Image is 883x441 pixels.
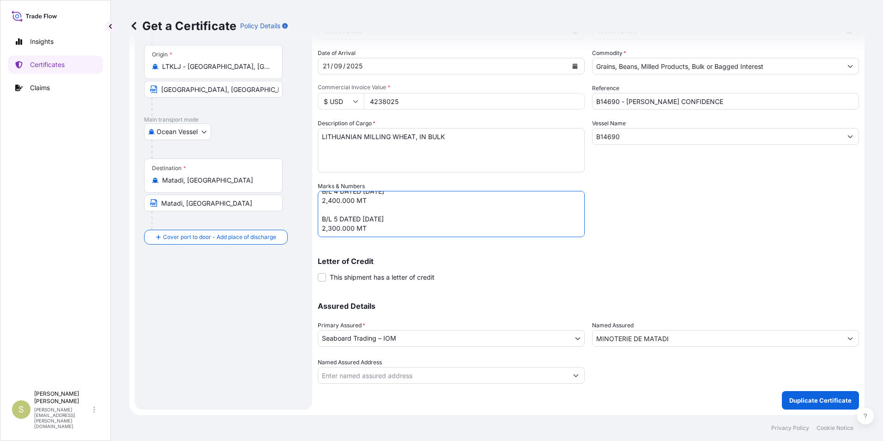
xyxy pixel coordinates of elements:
[364,93,585,110] input: Enter amount
[34,390,91,405] p: [PERSON_NAME] [PERSON_NAME]
[144,230,288,245] button: Cover port to door - Add place of discharge
[322,61,331,72] div: day,
[318,257,859,265] p: Letter of Credit
[152,51,172,58] div: Origin
[842,330,859,347] button: Show suggestions
[333,61,343,72] div: month,
[18,405,24,414] span: S
[782,391,859,410] button: Duplicate Certificate
[318,191,585,237] textarea: B/L 04 DATED [DATE] 6,000.000 MT B/L 05 DATED [DATE] 950.000 MT B/L 06 DATED [DATE] 950.000 MT
[592,49,626,58] label: Commodity
[318,49,356,58] span: Date of Arrival
[322,334,396,343] span: Seaboard Trading – IOM
[129,18,236,33] p: Get a Certificate
[568,367,584,384] button: Show suggestions
[789,396,852,405] p: Duplicate Certificate
[163,233,276,242] span: Cover port to door - Add place of discharge
[318,321,365,330] span: Primary Assured
[593,330,842,347] input: Assured Name
[162,176,271,185] input: Destination
[816,424,853,432] a: Cookie Notice
[343,61,345,72] div: /
[842,128,859,145] button: Show suggestions
[144,116,303,123] p: Main transport mode
[152,165,186,172] div: Destination
[240,21,280,31] p: Policy Details
[8,55,103,74] a: Certificates
[144,123,211,140] button: Select transport
[30,60,65,69] p: Certificates
[592,84,619,93] label: Reference
[593,128,842,145] input: Type to search vessel name or IMO
[345,61,363,72] div: year,
[592,321,634,330] label: Named Assured
[144,195,283,211] input: Text to appear on certificate
[331,61,333,72] div: /
[842,58,859,74] button: Show suggestions
[318,119,375,128] label: Description of Cargo
[34,407,91,429] p: [PERSON_NAME][EMAIL_ADDRESS][PERSON_NAME][DOMAIN_NAME]
[771,424,809,432] a: Privacy Policy
[157,127,198,136] span: Ocean Vessel
[318,128,585,172] textarea: LATVIAN MILLING WHEAT, IN BULK
[162,62,271,71] input: Origin
[592,93,859,110] input: Enter booking reference
[30,83,50,92] p: Claims
[318,182,365,191] label: Marks & Numbers
[318,330,585,347] button: Seaboard Trading – IOM
[318,358,382,367] label: Named Assured Address
[318,367,568,384] input: Named Assured Address
[593,58,842,74] input: Type to search commodity
[568,59,582,73] button: Calendar
[8,79,103,97] a: Claims
[592,119,626,128] label: Vessel Name
[330,273,435,282] span: This shipment has a letter of credit
[30,37,54,46] p: Insights
[144,81,283,98] input: Text to appear on certificate
[318,84,585,91] span: Commercial Invoice Value
[318,302,859,310] p: Assured Details
[8,32,103,51] a: Insights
